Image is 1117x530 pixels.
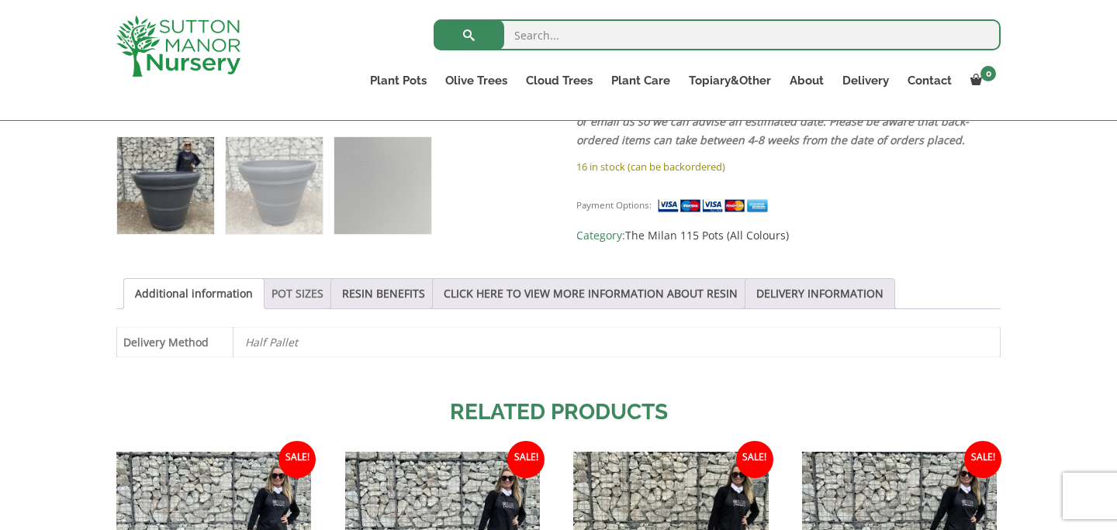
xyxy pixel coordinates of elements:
[780,70,833,91] a: About
[680,70,780,91] a: Topiary&Other
[135,279,253,308] a: Additional information
[444,279,738,308] a: CLICK HERE TO VIEW MORE INFORMATION ABOUT RESIN
[736,441,773,478] span: Sale!
[342,279,425,308] a: RESIN BENEFITS
[116,396,1001,428] h2: Related products
[980,66,996,81] span: 0
[117,137,214,234] img: The Milan Pot 115 Colour Charcoal
[334,137,431,234] img: The Milan Pot 115 Colour Charcoal - Image 3
[602,70,680,91] a: Plant Care
[756,279,884,308] a: DELIVERY INFORMATION
[361,70,436,91] a: Plant Pots
[961,70,1001,91] a: 0
[964,441,1001,478] span: Sale!
[898,70,961,91] a: Contact
[278,441,316,478] span: Sale!
[576,95,991,147] em: When stock shows “available on back-order or can be backordered” , please call or email us so we ...
[117,327,233,356] th: Delivery Method
[625,228,789,243] a: The Milan 115 Pots (All Colours)
[226,137,323,234] img: The Milan Pot 115 Colour Charcoal - Image 2
[436,70,517,91] a: Olive Trees
[657,198,773,214] img: payment supported
[576,226,1001,245] span: Category:
[271,279,323,308] a: POT SIZES
[833,70,898,91] a: Delivery
[576,199,652,211] small: Payment Options:
[245,328,988,356] p: Half Pallet
[434,19,1001,50] input: Search...
[116,327,1001,357] table: Product Details
[116,15,240,77] img: logo
[507,441,545,478] span: Sale!
[576,157,1001,176] p: 16 in stock (can be backordered)
[517,70,602,91] a: Cloud Trees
